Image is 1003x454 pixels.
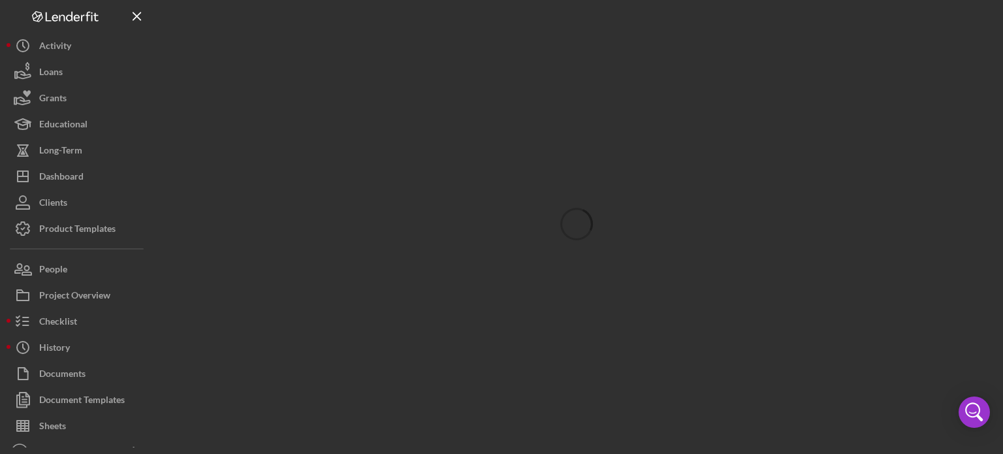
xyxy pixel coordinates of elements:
div: People [39,256,67,285]
div: Grants [39,85,67,114]
button: Project Overview [7,282,150,308]
div: Product Templates [39,216,116,245]
button: Product Templates [7,216,150,242]
div: Document Templates [39,387,125,416]
div: Checklist [39,308,77,338]
button: Grants [7,85,150,111]
div: Activity [39,33,71,62]
button: Loans [7,59,150,85]
div: Project Overview [39,282,110,312]
button: Documents [7,361,150,387]
div: Long-Term [39,137,82,167]
div: Open Intercom Messenger [959,397,990,428]
div: Clients [39,189,67,219]
button: Dashboard [7,163,150,189]
button: Checklist [7,308,150,334]
div: Loans [39,59,63,88]
button: Sheets [7,413,150,439]
div: Educational [39,111,88,140]
div: Dashboard [39,163,84,193]
button: Long-Term [7,137,150,163]
button: History [7,334,150,361]
div: Sheets [39,413,66,442]
button: Document Templates [7,387,150,413]
div: History [39,334,70,364]
button: Clients [7,189,150,216]
button: Activity [7,33,150,59]
button: People [7,256,150,282]
button: Educational [7,111,150,137]
div: Documents [39,361,86,390]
